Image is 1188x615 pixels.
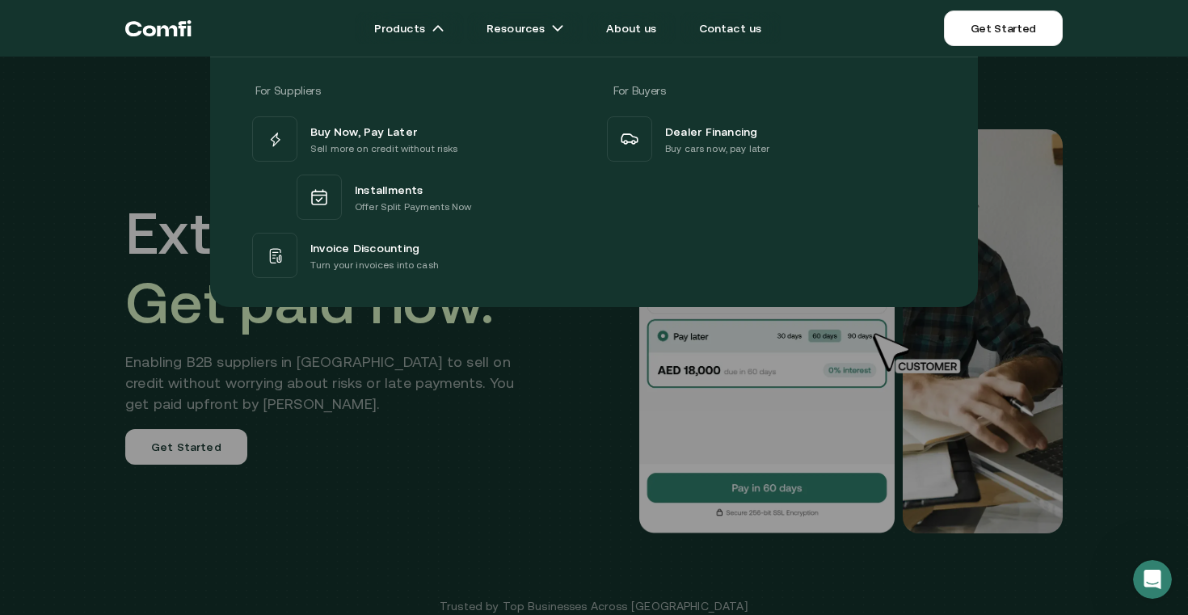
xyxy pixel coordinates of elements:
[551,22,564,35] img: arrow icons
[255,84,320,97] span: For Suppliers
[355,179,423,199] span: Installments
[604,113,939,165] a: Dealer FinancingBuy cars now, pay later
[249,165,584,230] a: InstallmentsOffer Split Payments Now
[310,121,417,141] span: Buy Now, Pay Later
[613,84,666,97] span: For Buyers
[249,230,584,281] a: Invoice DiscountingTurn your invoices into cash
[310,238,419,257] span: Invoice Discounting
[665,141,769,157] p: Buy cars now, pay later
[310,141,458,157] p: Sell more on credit without risks
[125,4,192,53] a: Return to the top of the Comfi home page
[355,12,464,44] a: Productsarrow icons
[1133,560,1172,599] iframe: Intercom live chat
[355,199,471,215] p: Offer Split Payments Now
[665,121,758,141] span: Dealer Financing
[587,12,676,44] a: About us
[944,11,1063,46] a: Get Started
[467,12,583,44] a: Resourcesarrow icons
[432,22,444,35] img: arrow icons
[310,257,439,273] p: Turn your invoices into cash
[249,113,584,165] a: Buy Now, Pay LaterSell more on credit without risks
[680,12,781,44] a: Contact us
